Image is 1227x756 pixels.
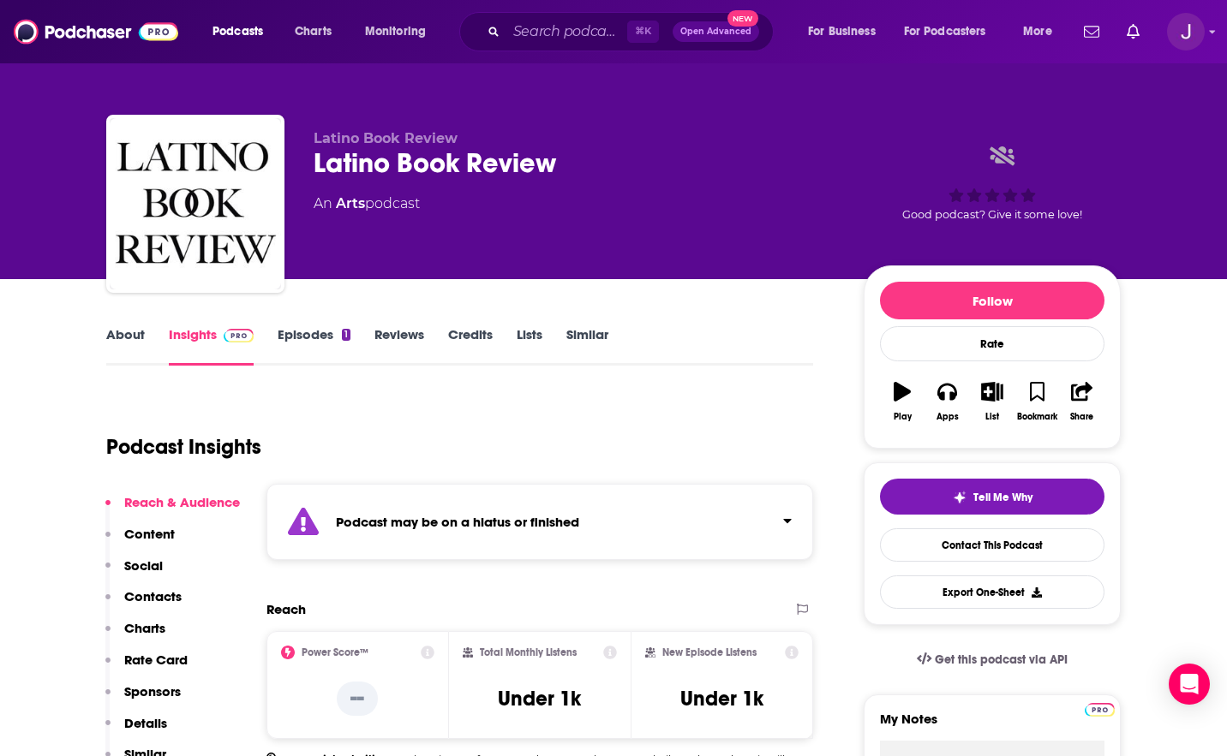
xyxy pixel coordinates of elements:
[314,130,458,146] span: Latino Book Review
[266,484,813,560] section: Click to expand status details
[124,715,167,731] p: Details
[1167,13,1205,51] span: Logged in as josephpapapr
[727,10,758,27] span: New
[212,20,263,44] span: Podcasts
[903,639,1081,681] a: Get this podcast via API
[110,118,281,289] img: Latino Book Review
[295,20,332,44] span: Charts
[448,326,493,366] a: Credits
[506,18,627,45] input: Search podcasts, credits, & more...
[680,27,751,36] span: Open Advanced
[14,15,178,48] img: Podchaser - Follow, Share and Rate Podcasts
[627,21,659,43] span: ⌘ K
[169,326,254,366] a: InsightsPodchaser Pro
[937,412,959,422] div: Apps
[973,491,1032,504] span: Tell Me Why
[1085,703,1115,717] img: Podchaser Pro
[105,494,240,526] button: Reach & Audience
[880,528,1104,562] a: Contact This Podcast
[105,652,188,683] button: Rate Card
[201,18,285,45] button: open menu
[902,208,1082,221] span: Good podcast? Give it some love!
[278,326,350,366] a: Episodes1
[105,620,165,652] button: Charts
[124,557,163,574] p: Social
[124,494,240,510] p: Reach & Audience
[566,326,608,366] a: Similar
[1011,18,1074,45] button: open menu
[880,371,925,432] button: Play
[880,479,1104,515] button: tell me why sparkleTell Me Why
[953,491,967,504] img: tell me why sparkle
[925,371,969,432] button: Apps
[1169,664,1210,705] div: Open Intercom Messenger
[124,683,181,699] p: Sponsors
[105,557,163,589] button: Social
[105,683,181,715] button: Sponsors
[894,412,912,422] div: Play
[880,711,1104,741] label: My Notes
[498,686,581,711] h3: Under 1k
[342,329,350,341] div: 1
[105,526,175,557] button: Content
[880,282,1104,319] button: Follow
[314,193,420,214] div: An podcast
[1017,412,1057,422] div: Bookmark
[302,646,368,658] h2: Power Score™
[124,588,182,604] p: Contacts
[935,652,1068,667] span: Get this podcast via API
[808,20,876,44] span: For Business
[1070,412,1093,422] div: Share
[517,326,542,366] a: Lists
[1023,20,1052,44] span: More
[284,18,342,45] a: Charts
[1077,17,1106,46] a: Show notifications dropdown
[337,682,378,716] p: --
[124,620,165,636] p: Charts
[106,434,261,460] h1: Podcast Insights
[985,412,999,422] div: List
[105,588,182,620] button: Contacts
[673,21,759,42] button: Open AdvancedNew
[880,575,1104,609] button: Export One-Sheet
[105,715,167,747] button: Details
[796,18,897,45] button: open menu
[904,20,986,44] span: For Podcasters
[1167,13,1205,51] button: Show profile menu
[864,130,1121,236] div: Good podcast? Give it some love!
[662,646,757,658] h2: New Episode Listens
[1085,700,1115,717] a: Pro website
[336,195,365,211] a: Arts
[336,514,579,530] strong: Podcast may be on a hiatus or finished
[224,329,254,342] img: Podchaser Pro
[880,326,1104,361] div: Rate
[1015,371,1059,432] button: Bookmark
[353,18,448,45] button: open menu
[680,686,763,711] h3: Under 1k
[1167,13,1205,51] img: User Profile
[1060,371,1104,432] button: Share
[365,20,426,44] span: Monitoring
[970,371,1015,432] button: List
[1120,17,1146,46] a: Show notifications dropdown
[124,652,188,668] p: Rate Card
[106,326,145,366] a: About
[374,326,424,366] a: Reviews
[266,601,306,617] h2: Reach
[480,646,577,658] h2: Total Monthly Listens
[893,18,1011,45] button: open menu
[124,526,175,542] p: Content
[476,12,790,51] div: Search podcasts, credits, & more...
